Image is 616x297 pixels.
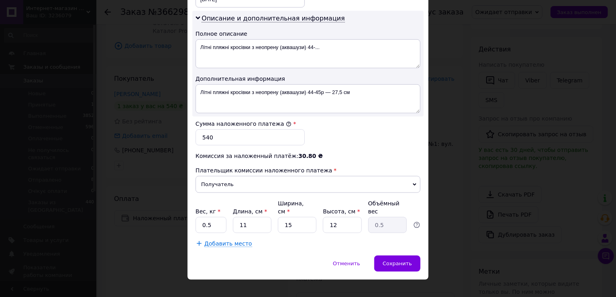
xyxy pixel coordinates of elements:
[368,199,407,215] div: Объёмный вес
[196,39,420,68] textarea: Літні пляжні кросівки з неопрену (аквашузи) 44-...
[196,84,420,113] textarea: Літні пляжні кросівки з неопрену (аквашузи) 44-45р — 27,5 см
[196,121,292,127] label: Сумма наложенного платежа
[196,152,420,160] div: Комиссия за наложенный платёж:
[383,260,412,266] span: Сохранить
[196,30,420,38] div: Полное описание
[204,240,252,247] span: Добавить место
[323,208,360,215] label: Высота, см
[196,167,332,174] span: Плательщик комиссии наложенного платежа
[196,75,420,83] div: Дополнительная информация
[233,208,267,215] label: Длина, см
[298,153,323,159] span: 30.80 ₴
[196,176,420,193] span: Получатель
[196,208,220,215] label: Вес, кг
[278,200,304,215] label: Ширина, см
[333,260,360,266] span: Отменить
[202,14,345,23] span: Описание и дополнительная информация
